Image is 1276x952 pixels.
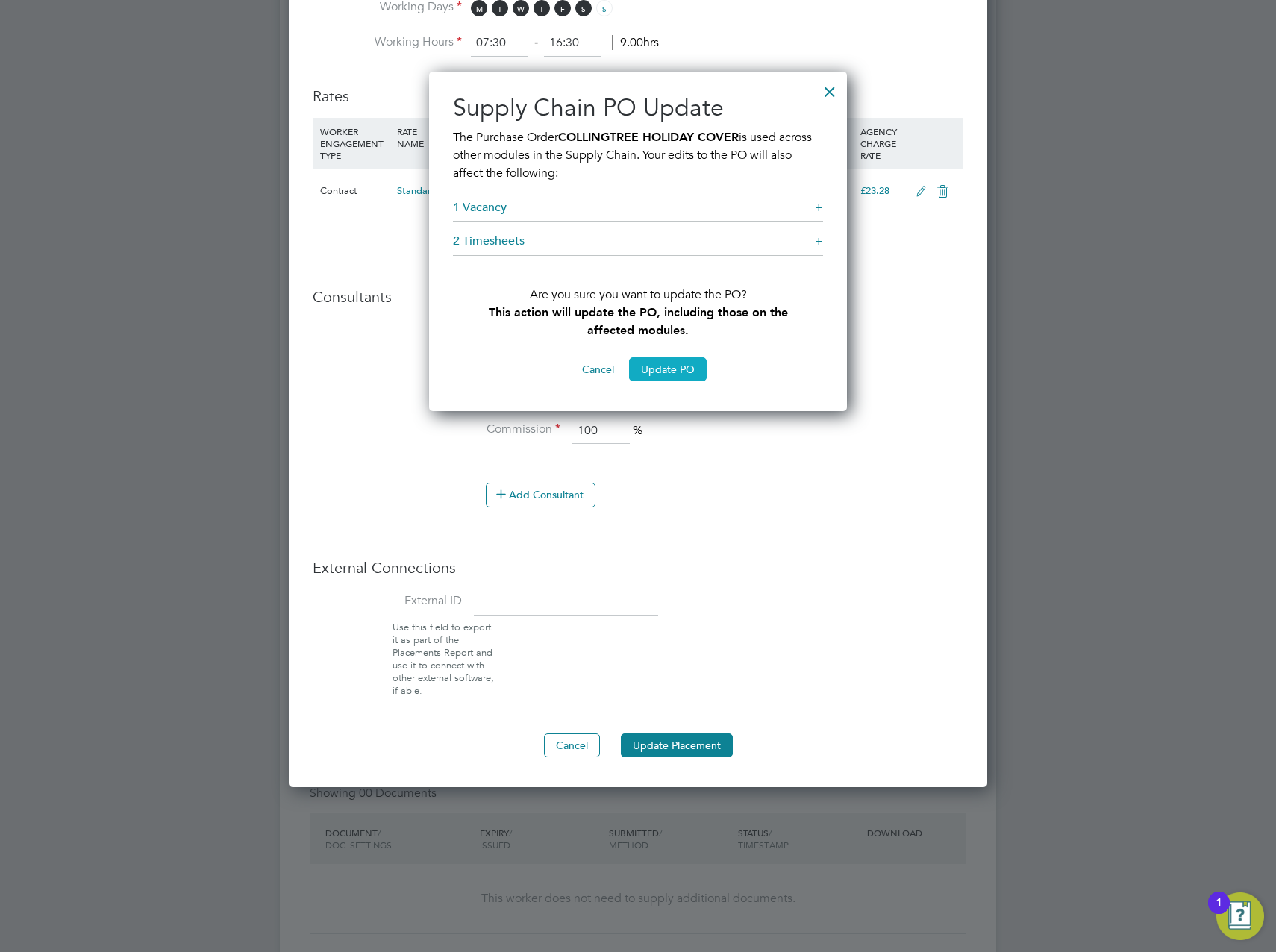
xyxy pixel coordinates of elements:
[544,30,601,57] input: 17:00
[313,287,963,307] h3: Consultants
[313,558,963,577] h3: External Connections
[393,621,494,696] span: Use this field to export it as part of the Placements Report and use it to connect with other ext...
[1216,892,1264,940] button: Open Resource Center, 1 new notification
[486,483,595,507] button: Add Consultant
[489,305,788,337] b: This action will update the PO, including those on the affected modules.
[544,733,600,757] button: Cancel
[1216,903,1222,922] div: 1
[453,128,823,182] p: The Purchase Order is used across other modules in the Supply Chain. Your edits to the PO will al...
[531,35,541,50] span: ‐
[313,72,963,106] h3: Rates
[860,184,889,197] span: £23.28
[453,200,823,222] h5: 1 Vacancy
[570,357,626,381] button: Cancel
[453,234,823,256] h5: 2 Timesheets
[633,423,642,438] span: %
[471,30,528,57] input: 08:00
[316,169,393,213] div: Contract
[453,262,823,339] p: Are you sure you want to update the PO?
[397,184,437,197] span: Standard
[486,422,560,437] label: Commission
[316,118,393,169] div: WORKER ENGAGEMENT TYPE
[612,35,659,50] span: 9.00hrs
[393,118,470,157] div: RATE NAME
[453,93,823,124] h2: Supply Chain PO Update
[558,130,739,144] b: COLLINGTREE HOLIDAY COVER
[857,118,908,169] div: AGENCY CHARGE RATE
[629,357,707,381] button: Update PO
[313,593,462,609] label: External ID
[313,34,462,50] label: Working Hours
[621,733,733,757] button: Update Placement
[313,319,963,356] li: 1.
[815,234,823,249] div: +
[815,200,823,216] div: +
